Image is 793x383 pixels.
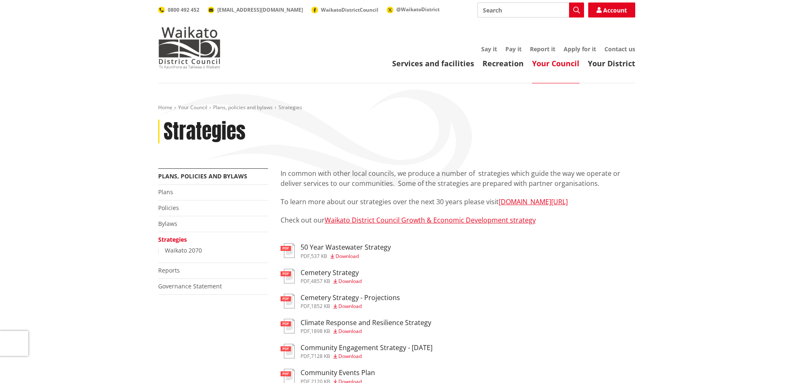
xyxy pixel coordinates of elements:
[281,269,362,284] a: Cemetery Strategy pdf,4857 KB Download
[564,45,596,53] a: Apply for it
[311,303,330,310] span: 1852 KB
[588,3,635,18] a: Account
[505,45,522,53] a: Pay it
[301,344,433,352] h3: Community Engagement Strategy - [DATE]
[281,269,295,283] img: document-pdf.svg
[281,243,295,258] img: document-pdf.svg
[301,369,375,377] h3: Community Events Plan
[217,6,303,13] span: [EMAIL_ADDRESS][DOMAIN_NAME]
[499,197,568,206] a: [DOMAIN_NAME][URL]
[158,235,187,243] a: Strategies
[281,294,295,308] img: document-pdf.svg
[158,104,172,111] a: Home
[281,168,635,188] p: In common with other local councils, we produce a number of strategies which guide the way we ope...
[158,204,179,212] a: Policies
[311,253,327,260] span: 537 KB
[301,328,310,335] span: pdf
[321,6,378,13] span: WaikatoDistrictCouncil
[301,329,431,334] div: ,
[301,243,391,251] h3: 50 Year Wastewater Strategy
[301,254,391,259] div: ,
[158,6,199,13] a: 0800 492 452
[165,246,202,254] a: Waikato 2070
[301,354,433,359] div: ,
[604,45,635,53] a: Contact us
[158,104,635,111] nav: breadcrumb
[281,344,433,359] a: Community Engagement Strategy - [DATE] pdf,7128 KB Download
[168,6,199,13] span: 0800 492 452
[301,278,310,285] span: pdf
[158,220,177,228] a: Bylaws
[311,353,330,360] span: 7128 KB
[301,319,431,327] h3: Climate Response and Resilience Strategy
[278,104,302,111] span: Strategies
[301,279,362,284] div: ,
[158,282,222,290] a: Governance Statement
[396,6,440,13] span: @WaikatoDistrict
[281,319,295,333] img: document-pdf.svg
[477,3,584,18] input: Search input
[281,294,400,309] a: Cemetery Strategy - Projections pdf,1852 KB Download
[208,6,303,13] a: [EMAIL_ADDRESS][DOMAIN_NAME]
[281,319,431,334] a: Climate Response and Resilience Strategy pdf,1898 KB Download
[281,243,391,258] a: 50 Year Wastewater Strategy pdf,537 KB Download
[387,6,440,13] a: @WaikatoDistrict
[311,6,378,13] a: WaikatoDistrictCouncil
[532,58,579,68] a: Your Council
[164,120,246,144] h1: Strategies
[301,353,310,360] span: pdf
[481,45,497,53] a: Say it
[311,328,330,335] span: 1898 KB
[311,278,330,285] span: 4857 KB
[338,328,362,335] span: Download
[336,253,359,260] span: Download
[588,58,635,68] a: Your District
[178,104,207,111] a: Your Council
[213,104,273,111] a: Plans, policies and bylaws
[301,294,400,302] h3: Cemetery Strategy - Projections
[482,58,524,68] a: Recreation
[158,266,180,274] a: Reports
[158,172,247,180] a: Plans, policies and bylaws
[338,303,362,310] span: Download
[301,269,362,277] h3: Cemetery Strategy
[392,58,474,68] a: Services and facilities
[281,197,635,207] p: To learn more about our strategies over the next 30 years please visit
[301,304,400,309] div: ,
[301,253,310,260] span: pdf
[281,168,635,235] div: Check out our
[338,278,362,285] span: Download
[158,27,221,68] img: Waikato District Council - Te Kaunihera aa Takiwaa o Waikato
[325,215,536,225] a: Waikato District Council Growth & Economic Development strategy
[301,303,310,310] span: pdf
[338,353,362,360] span: Download
[530,45,555,53] a: Report it
[158,188,173,196] a: Plans
[281,344,295,358] img: document-pdf.svg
